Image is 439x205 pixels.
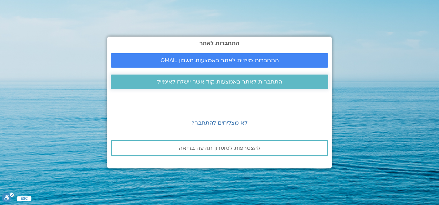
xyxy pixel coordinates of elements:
[157,79,282,85] span: התחברות לאתר באמצעות קוד אשר יישלח לאימייל
[111,53,328,68] a: התחברות מיידית לאתר באמצעות חשבון GMAIL
[160,57,279,64] span: התחברות מיידית לאתר באמצעות חשבון GMAIL
[179,145,261,151] span: להצטרפות למועדון תודעה בריאה
[111,75,328,89] a: התחברות לאתר באמצעות קוד אשר יישלח לאימייל
[192,119,247,127] a: לא מצליחים להתחבר?
[111,140,328,156] a: להצטרפות למועדון תודעה בריאה
[111,40,328,46] h2: התחברות לאתר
